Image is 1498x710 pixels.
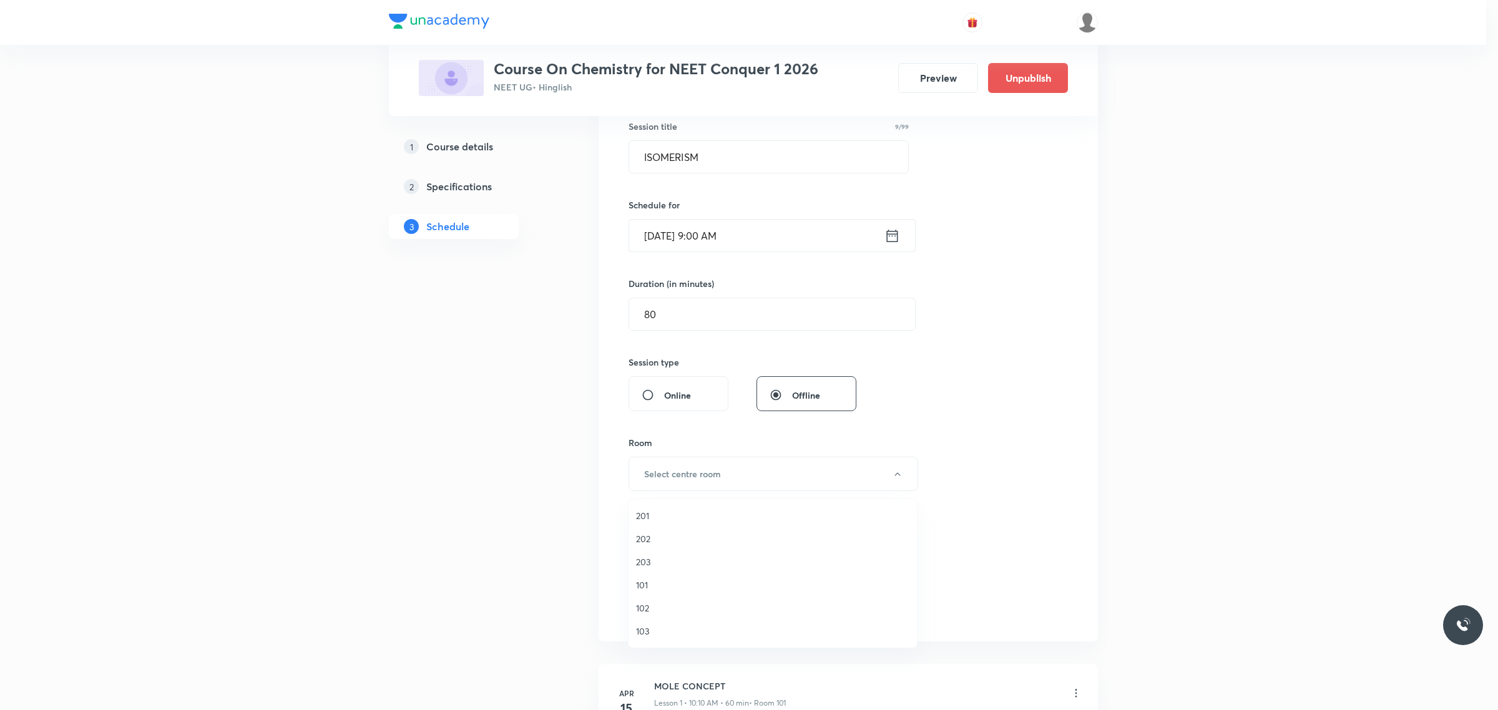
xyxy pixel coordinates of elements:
[636,555,909,568] span: 203
[636,532,909,545] span: 202
[636,578,909,591] span: 101
[636,601,909,615] span: 102
[636,509,909,522] span: 201
[636,625,909,638] span: 103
